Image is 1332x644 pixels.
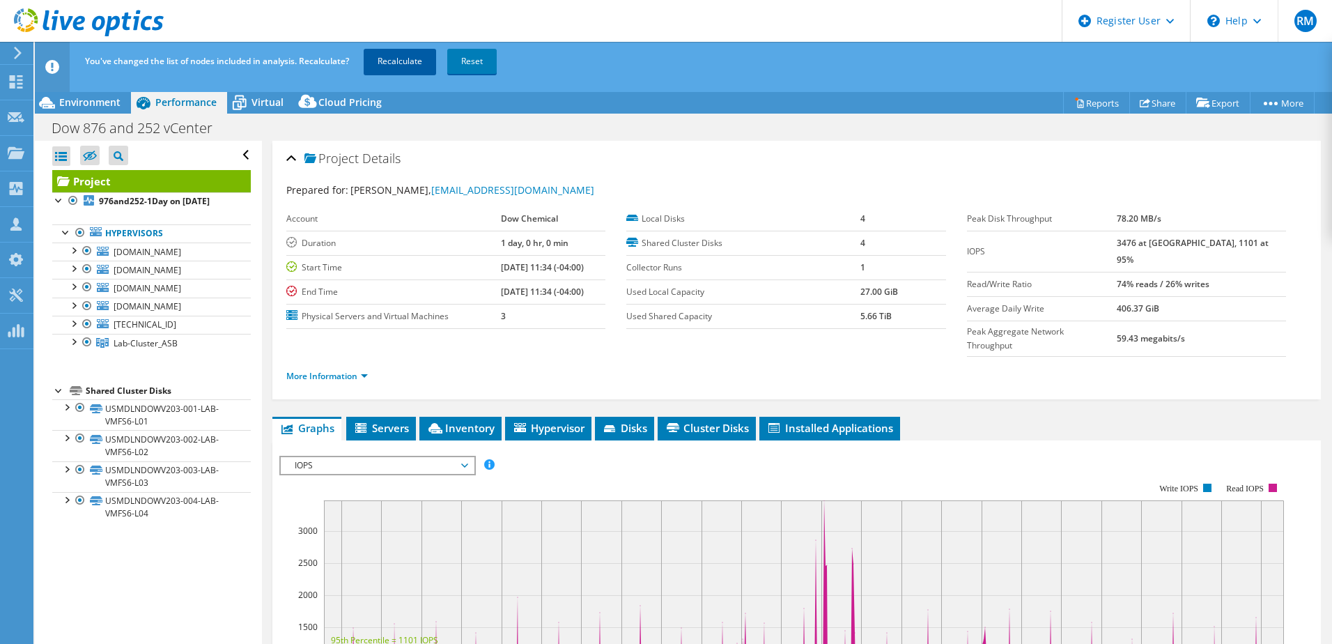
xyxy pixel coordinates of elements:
[1129,92,1186,114] a: Share
[286,212,501,226] label: Account
[626,236,860,250] label: Shared Cluster Disks
[447,49,497,74] a: Reset
[304,152,359,166] span: Project
[288,457,467,474] span: IOPS
[860,261,865,273] b: 1
[967,277,1117,291] label: Read/Write Ratio
[52,399,251,430] a: USMDLNDOWV203-001-LAB-VMFS6-L01
[114,337,178,349] span: Lab-Cluster_ASB
[114,300,181,312] span: [DOMAIN_NAME]
[251,95,284,109] span: Virtual
[501,286,584,298] b: [DATE] 11:34 (-04:00)
[362,150,401,167] span: Details
[52,224,251,243] a: Hypervisors
[1117,332,1185,344] b: 59.43 megabits/s
[626,285,860,299] label: Used Local Capacity
[1294,10,1317,32] span: RM
[501,213,558,224] b: Dow Chemical
[626,212,860,226] label: Local Disks
[501,310,506,322] b: 3
[286,309,501,323] label: Physical Servers and Virtual Machines
[59,95,121,109] span: Environment
[52,192,251,210] a: 976and252-1Day on [DATE]
[298,589,318,601] text: 2000
[1117,237,1269,266] b: 3476 at [GEOGRAPHIC_DATA], 1101 at 95%
[45,121,234,136] h1: Dow 876 and 252 vCenter
[431,183,594,197] a: [EMAIL_ADDRESS][DOMAIN_NAME]
[86,383,251,399] div: Shared Cluster Disks
[967,302,1117,316] label: Average Daily Write
[1226,484,1264,493] text: Read IOPS
[501,237,568,249] b: 1 day, 0 hr, 0 min
[860,237,865,249] b: 4
[52,316,251,334] a: [TECHNICAL_ID]
[114,319,176,330] span: [TECHNICAL_ID]
[114,282,181,294] span: [DOMAIN_NAME]
[52,430,251,461] a: USMDLNDOWV203-002-LAB-VMFS6-L02
[626,261,860,275] label: Collector Runs
[1117,213,1161,224] b: 78.20 MB/s
[52,461,251,492] a: USMDLNDOWV203-003-LAB-VMFS6-L03
[512,421,584,435] span: Hypervisor
[860,286,898,298] b: 27.00 GiB
[52,170,251,192] a: Project
[501,261,584,273] b: [DATE] 11:34 (-04:00)
[1207,15,1220,27] svg: \n
[286,236,501,250] label: Duration
[1117,278,1209,290] b: 74% reads / 26% writes
[1063,92,1130,114] a: Reports
[279,421,334,435] span: Graphs
[602,421,647,435] span: Disks
[52,298,251,316] a: [DOMAIN_NAME]
[860,310,892,322] b: 5.66 TiB
[286,370,368,382] a: More Information
[766,421,893,435] span: Installed Applications
[665,421,749,435] span: Cluster Disks
[52,279,251,297] a: [DOMAIN_NAME]
[1117,302,1159,314] b: 406.37 GiB
[114,246,181,258] span: [DOMAIN_NAME]
[286,183,348,197] label: Prepared for:
[52,334,251,352] a: Lab-Cluster_ASB
[626,309,860,323] label: Used Shared Capacity
[52,492,251,523] a: USMDLNDOWV203-004-LAB-VMFS6-L04
[350,183,594,197] span: [PERSON_NAME],
[318,95,382,109] span: Cloud Pricing
[298,557,318,569] text: 2500
[364,49,436,74] a: Recalculate
[860,213,865,224] b: 4
[99,195,210,207] b: 976and252-1Day on [DATE]
[286,285,501,299] label: End Time
[155,95,217,109] span: Performance
[967,325,1117,353] label: Peak Aggregate Network Throughput
[1186,92,1250,114] a: Export
[85,55,349,67] span: You've changed the list of nodes included in analysis. Recalculate?
[298,621,318,633] text: 1500
[426,421,495,435] span: Inventory
[52,261,251,279] a: [DOMAIN_NAME]
[353,421,409,435] span: Servers
[114,264,181,276] span: [DOMAIN_NAME]
[298,525,318,537] text: 3000
[1250,92,1315,114] a: More
[52,243,251,261] a: [DOMAIN_NAME]
[286,261,501,275] label: Start Time
[1159,484,1198,493] text: Write IOPS
[967,212,1117,226] label: Peak Disk Throughput
[967,245,1117,259] label: IOPS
